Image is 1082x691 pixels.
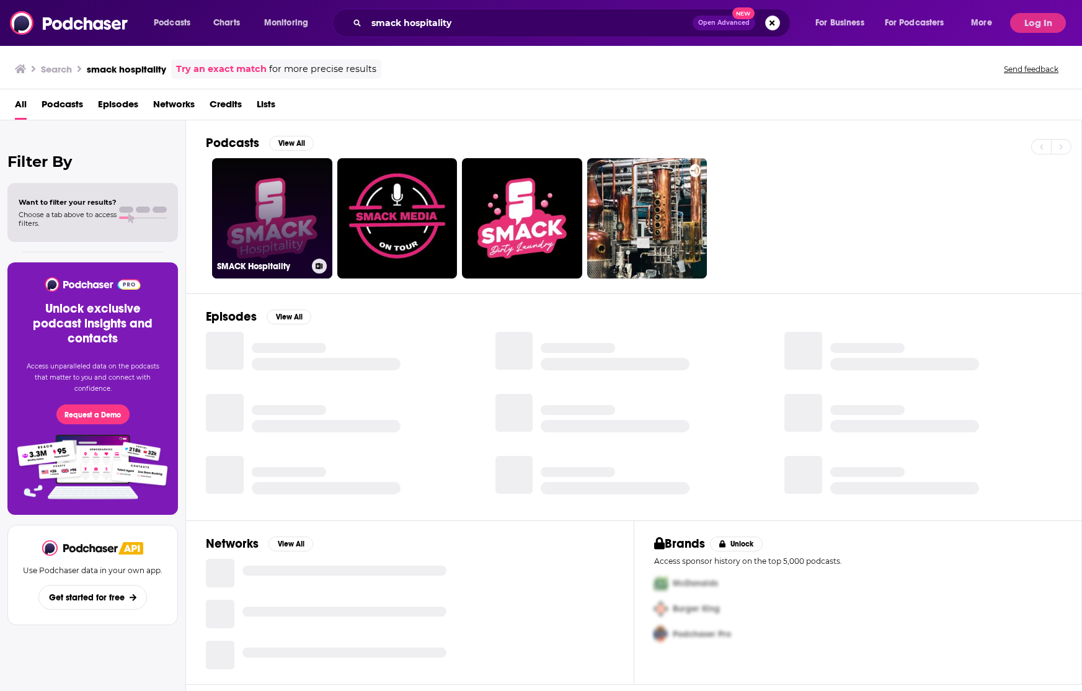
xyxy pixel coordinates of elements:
h3: SMACK Hospitality [217,261,307,272]
img: Podchaser API banner [118,542,143,555]
button: View All [269,136,314,151]
a: NetworksView All [206,536,313,551]
button: open menu [255,13,324,33]
span: McDonalds [673,578,718,589]
a: PodcastsView All [206,135,314,151]
span: For Business [815,14,864,32]
a: Podcasts [42,94,83,120]
span: Open Advanced [698,20,750,26]
img: Third Pro Logo [649,622,673,647]
button: View All [268,537,313,551]
a: Try an exact match [176,62,267,76]
button: Get started for free [38,585,147,610]
span: Podcasts [154,14,190,32]
button: open menu [962,13,1008,33]
span: Burger King [673,604,720,614]
a: SMACK Hospitality [212,158,332,279]
h2: Filter By [7,153,178,171]
img: Podchaser - Follow, Share and Rate Podcasts [42,540,119,556]
button: Request a Demo [56,404,130,424]
img: Pro Features [13,434,172,500]
img: Podchaser - Follow, Share and Rate Podcasts [44,277,141,292]
h2: Podcasts [206,135,259,151]
h3: Search [41,63,72,75]
h2: Episodes [206,309,257,324]
h3: Unlock exclusive podcast insights and contacts [22,301,163,346]
button: Log In [1010,13,1066,33]
span: Want to filter your results? [19,198,117,207]
button: Unlock [710,537,763,551]
span: Get started for free [49,592,125,603]
span: Charts [213,14,240,32]
h2: Brands [654,536,706,551]
input: Search podcasts, credits, & more... [366,13,693,33]
span: New [732,7,755,19]
a: All [15,94,27,120]
p: Use Podchaser data in your own app. [23,566,162,575]
button: Send feedback [1000,64,1062,74]
button: open menu [807,13,880,33]
button: View All [267,310,311,324]
button: Open AdvancedNew [693,16,755,30]
a: EpisodesView All [206,309,311,324]
span: Podchaser Pro [673,629,731,640]
img: First Pro Logo [649,571,673,596]
h2: Networks [206,536,259,551]
span: Choose a tab above to access filters. [19,210,117,228]
a: Networks [153,94,195,120]
a: Charts [205,13,247,33]
a: Credits [210,94,242,120]
a: Episodes [98,94,138,120]
button: open menu [877,13,962,33]
a: Lists [257,94,275,120]
div: Search podcasts, credits, & more... [344,9,802,37]
span: For Podcasters [885,14,944,32]
img: Second Pro Logo [649,596,673,622]
h3: smack hospitality [87,63,166,75]
p: Access sponsor history on the top 5,000 podcasts. [654,556,1062,566]
p: Access unparalleled data on the podcasts that matter to you and connect with confidence. [22,361,163,395]
button: open menu [145,13,206,33]
span: More [971,14,992,32]
span: Monitoring [264,14,308,32]
span: for more precise results [269,62,376,76]
img: Podchaser - Follow, Share and Rate Podcasts [10,11,129,35]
